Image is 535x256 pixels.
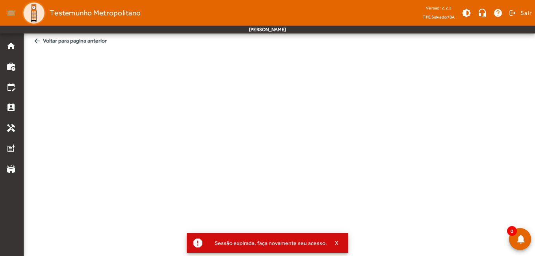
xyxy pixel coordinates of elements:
[22,1,46,25] img: Logo TPE
[508,7,532,19] button: Sair
[3,5,19,21] mat-icon: menu
[520,7,532,19] span: Sair
[327,239,347,247] button: X
[33,37,41,45] mat-icon: arrow_back
[423,3,455,13] div: Versão: 2.2.2
[208,237,327,249] div: Sessão expirada, faça novamente seu acesso.
[507,226,517,236] span: 0
[19,1,141,25] a: Testemunho Metropolitano
[192,237,204,249] mat-icon: report
[423,13,455,21] span: TPE Salvador/BA
[335,239,339,247] span: X
[6,41,16,51] mat-icon: home
[50,7,141,19] span: Testemunho Metropolitano
[30,33,529,48] span: Voltar para pagina anterior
